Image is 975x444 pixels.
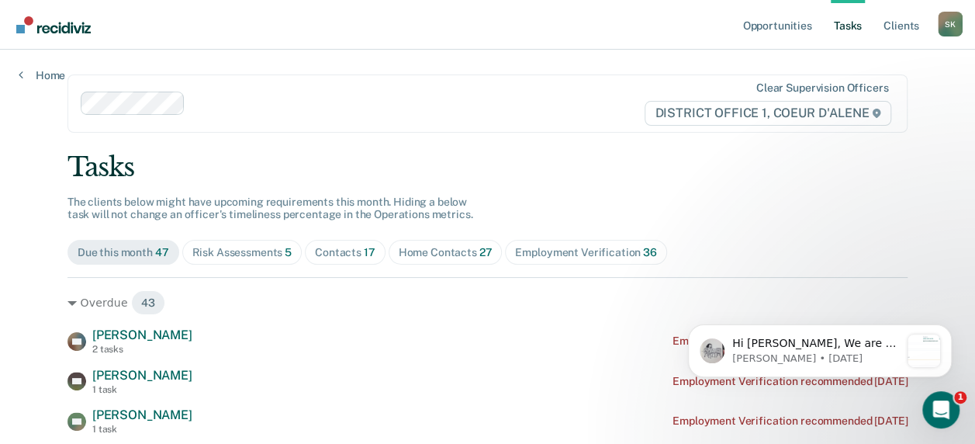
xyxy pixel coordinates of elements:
[672,415,908,428] div: Employment Verification recommended [DATE]
[19,68,65,82] a: Home
[92,368,192,383] span: [PERSON_NAME]
[756,82,888,95] div: Clear supervision officers
[645,101,891,126] span: DISTRICT OFFICE 1, COEUR D'ALENE
[665,293,975,402] iframe: Intercom notifications message
[155,246,169,258] span: 47
[67,151,908,183] div: Tasks
[192,246,292,259] div: Risk Assessments
[938,12,963,36] button: Profile dropdown button
[78,246,169,259] div: Due this month
[643,246,657,258] span: 36
[92,344,192,355] div: 2 tasks
[922,391,959,428] iframe: Intercom live chat
[67,58,235,72] p: Message from Kim, sent 2w ago
[938,12,963,36] div: S K
[92,384,192,395] div: 1 task
[67,43,235,442] span: Hi [PERSON_NAME], We are so excited to announce a brand new feature: AI case note search! 📣 Findi...
[399,246,493,259] div: Home Contacts
[515,246,656,259] div: Employment Verification
[67,290,908,315] div: Overdue 43
[479,246,493,258] span: 27
[131,290,165,315] span: 43
[364,246,375,258] span: 17
[315,246,375,259] div: Contacts
[285,246,292,258] span: 5
[954,391,966,404] span: 1
[67,196,473,221] span: The clients below might have upcoming requirements this month. Hiding a below task will not chang...
[92,424,192,435] div: 1 task
[16,16,91,33] img: Recidiviz
[92,328,192,342] span: [PERSON_NAME]
[92,408,192,422] span: [PERSON_NAME]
